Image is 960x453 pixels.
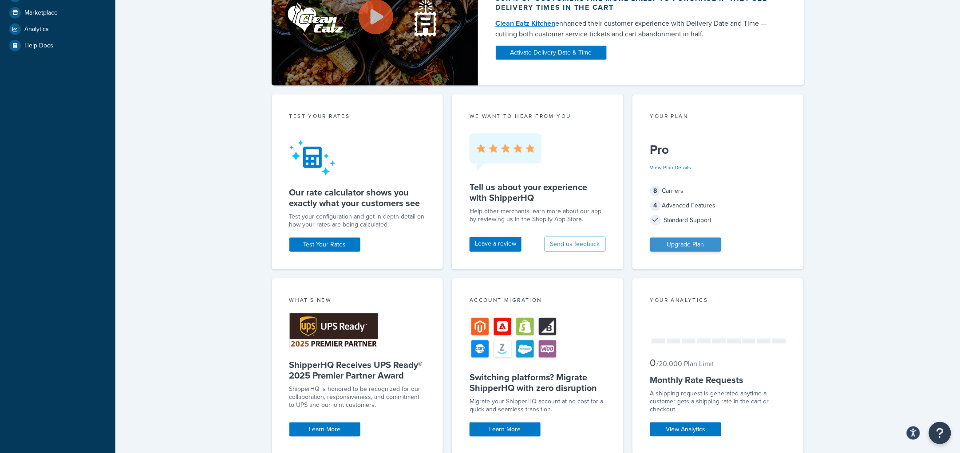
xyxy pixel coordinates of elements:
[496,18,776,39] div: enhanced their customer experience with Delivery Date and Time — cutting both customer service ti...
[470,112,606,120] p: we want to hear from you
[470,398,606,414] div: Migrate your ShipperHQ account at no cost for a quick and seamless transition.
[650,422,721,437] a: View Analytics
[470,422,541,437] a: Learn More
[289,238,360,252] a: Test Your Rates
[650,214,786,226] div: Standard Support
[545,237,606,252] button: Send us feedback
[289,385,426,409] p: ShipperHQ is honored to be recognized for our collaboration, responsiveness, and commitment to UP...
[289,187,426,208] h5: Our rate calculator shows you exactly what your customers see
[650,200,661,211] span: 4
[470,237,521,252] a: Leave a review
[650,185,786,197] div: Carriers
[650,390,786,414] div: A shipping request is generated anytime a customer gets a shipping rate in the cart or checkout.
[657,359,715,369] small: / 20,000 Plan Limit
[289,422,360,437] a: Learn More
[24,9,58,17] span: Marketplace
[289,296,426,306] div: What's New
[7,5,109,21] a: Marketplace
[7,38,109,54] a: Help Docs
[650,112,786,122] div: Your Plan
[470,372,606,393] h5: Switching platforms? Migrate ShipperHQ with zero disruption
[24,42,53,50] span: Help Docs
[929,422,951,444] button: Open Resource Center
[650,355,656,370] span: 0
[496,18,556,28] a: Clean Eatz Kitchen
[650,238,721,252] a: Upgrade Plan
[650,199,786,212] div: Advanced Features
[289,213,426,229] div: Test your configuration and get in-depth detail on how your rates are being calculated.
[650,375,786,385] h5: Monthly Rate Requests
[7,21,109,37] a: Analytics
[650,296,786,306] div: Your Analytics
[24,26,49,33] span: Analytics
[470,296,606,306] div: Account Migration
[650,143,786,157] h5: Pro
[470,207,606,223] p: Help other merchants learn more about our app by reviewing us in the Shopify App Store.
[650,164,691,172] a: View Plan Details
[289,359,426,381] h5: ShipperHQ Receives UPS Ready® 2025 Premier Partner Award
[470,182,606,203] h5: Tell us about your experience with ShipperHQ
[496,46,607,60] a: Activate Delivery Date & Time
[650,186,661,196] span: 8
[289,112,426,122] div: Test your rates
